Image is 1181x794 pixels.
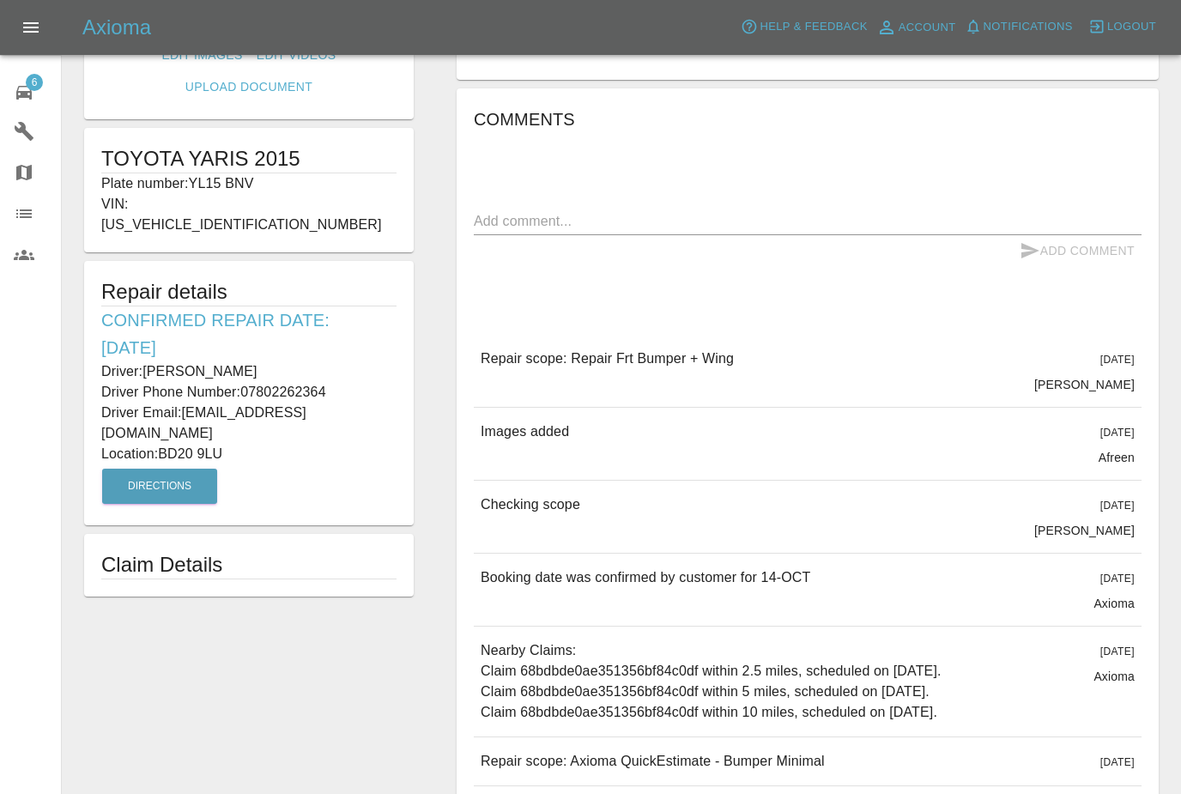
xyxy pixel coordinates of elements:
[26,74,43,91] span: 6
[179,71,319,103] a: Upload Document
[760,17,867,37] span: Help & Feedback
[102,469,217,504] button: Directions
[154,39,249,71] a: Edit Images
[1100,756,1135,768] span: [DATE]
[1100,500,1135,512] span: [DATE]
[82,14,151,41] h5: Axioma
[1093,668,1135,685] p: Axioma
[1034,376,1135,393] p: [PERSON_NAME]
[10,7,51,48] button: Open drawer
[101,173,397,194] p: Plate number: YL15 BNV
[1100,427,1135,439] span: [DATE]
[481,349,734,369] p: Repair scope: Repair Frt Bumper + Wing
[101,382,397,403] p: Driver Phone Number: 07802262364
[1107,17,1156,37] span: Logout
[101,145,397,173] h1: TOYOTA YARIS 2015
[899,18,956,38] span: Account
[101,403,397,444] p: Driver Email: [EMAIL_ADDRESS][DOMAIN_NAME]
[250,39,343,71] a: Edit Videos
[481,494,580,515] p: Checking scope
[872,14,960,41] a: Account
[481,640,942,723] p: Nearby Claims: Claim 68bdbde0ae351356bf84c0df within 2.5 miles, scheduled on [DATE]. Claim 68bdbd...
[481,751,825,772] p: Repair scope: Axioma QuickEstimate - Bumper Minimal
[481,567,810,588] p: Booking date was confirmed by customer for 14-OCT
[984,17,1073,37] span: Notifications
[1100,354,1135,366] span: [DATE]
[101,361,397,382] p: Driver: [PERSON_NAME]
[1084,14,1160,40] button: Logout
[1099,449,1135,466] p: Afreen
[1100,573,1135,585] span: [DATE]
[1100,646,1135,658] span: [DATE]
[101,194,397,235] p: VIN: [US_VEHICLE_IDENTIFICATION_NUMBER]
[960,14,1077,40] button: Notifications
[474,106,1142,133] h6: Comments
[101,551,397,579] h1: Claim Details
[736,14,871,40] button: Help & Feedback
[1093,595,1135,612] p: Axioma
[101,306,397,361] h6: Confirmed Repair Date: [DATE]
[481,421,569,442] p: Images added
[101,278,397,306] h5: Repair details
[101,444,397,464] p: Location: BD20 9LU
[1034,522,1135,539] p: [PERSON_NAME]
